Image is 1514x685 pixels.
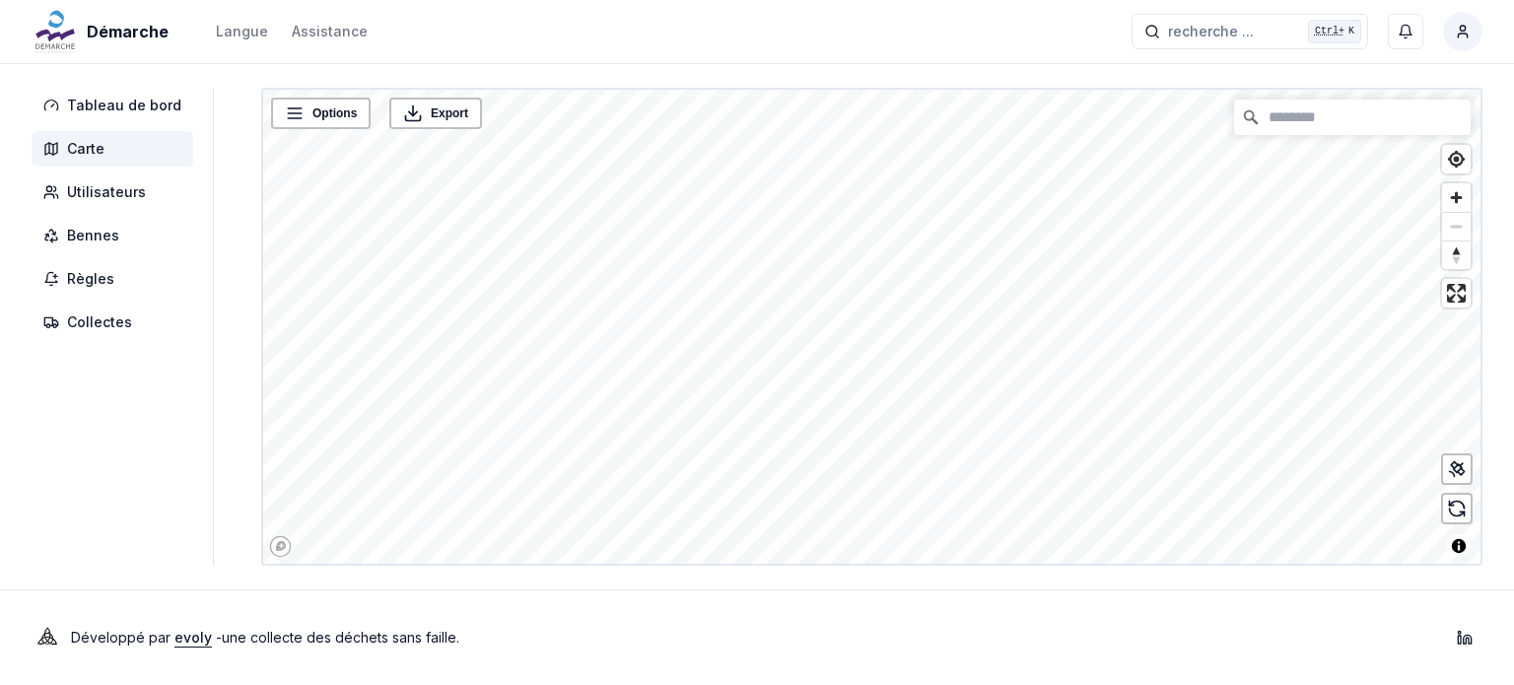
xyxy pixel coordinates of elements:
button: Langue [216,20,268,43]
span: Règles [67,269,114,289]
span: Zoom out [1442,213,1471,240]
button: Find my location [1442,145,1471,173]
span: Collectes [67,312,132,332]
a: Tableau de bord [32,88,201,123]
span: Bennes [67,226,119,245]
span: Export [431,103,468,123]
button: recherche ...Ctrl+K [1132,14,1368,49]
button: Reset bearing to north [1442,240,1471,269]
span: Carte [67,139,104,159]
a: Mapbox logo [269,535,292,558]
a: Utilisateurs [32,174,201,210]
a: Bennes [32,218,201,253]
a: Carte [32,131,201,167]
button: Zoom out [1442,212,1471,240]
span: Options [312,103,357,123]
span: recherche ... [1168,22,1254,41]
span: Reset bearing to north [1442,241,1471,269]
button: Enter fullscreen [1442,279,1471,308]
a: evoly [174,629,212,646]
span: Démarche [87,20,169,43]
button: Zoom in [1442,183,1471,212]
p: Développé par - une collecte des déchets sans faille . [71,624,459,651]
a: Règles [32,261,201,297]
div: Langue [216,22,268,41]
span: Tableau de bord [67,96,181,115]
a: Collectes [32,305,201,340]
img: Démarche Logo [32,8,79,55]
img: Evoly Logo [32,622,63,653]
a: Démarche [32,20,176,43]
a: Assistance [292,20,368,43]
canvas: Map [263,90,1492,569]
span: Utilisateurs [67,182,146,202]
button: Toggle attribution [1447,534,1471,558]
input: Chercher [1234,100,1471,135]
